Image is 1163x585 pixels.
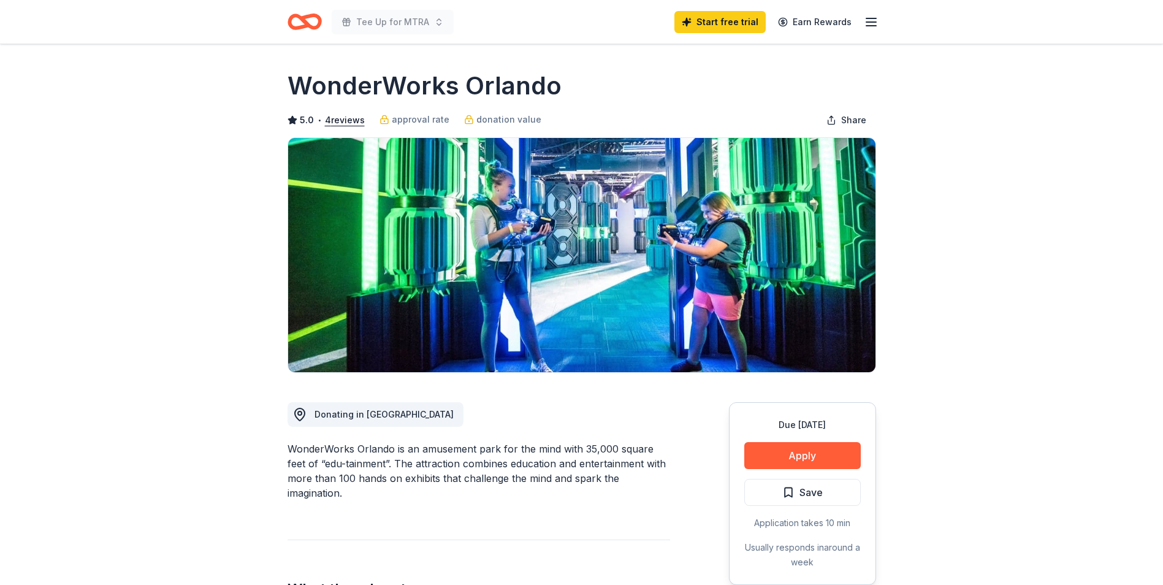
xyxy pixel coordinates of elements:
[799,484,823,500] span: Save
[317,115,321,125] span: •
[841,113,866,128] span: Share
[771,11,859,33] a: Earn Rewards
[288,138,875,372] img: Image for WonderWorks Orlando
[464,112,541,127] a: donation value
[744,418,861,432] div: Due [DATE]
[817,108,876,132] button: Share
[356,15,429,29] span: Tee Up for MTRA
[392,112,449,127] span: approval rate
[332,10,454,34] button: Tee Up for MTRA
[674,11,766,33] a: Start free trial
[379,112,449,127] a: approval rate
[744,516,861,530] div: Application takes 10 min
[744,479,861,506] button: Save
[315,409,454,419] span: Donating in [GEOGRAPHIC_DATA]
[744,540,861,570] div: Usually responds in around a week
[476,112,541,127] span: donation value
[300,113,314,128] span: 5.0
[288,7,322,36] a: Home
[288,442,670,500] div: WonderWorks Orlando is an amusement park for the mind with 35,000 square feet of “edu-tainment”. ...
[325,113,365,128] button: 4reviews
[744,442,861,469] button: Apply
[288,69,562,103] h1: WonderWorks Orlando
